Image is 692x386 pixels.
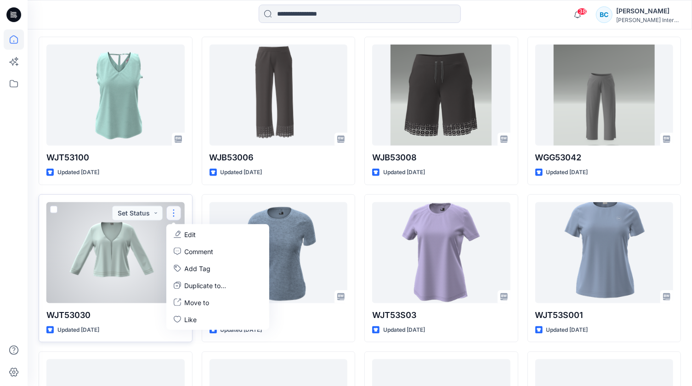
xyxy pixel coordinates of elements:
a: WJT53S001 [535,202,674,303]
a: WJT53S02 [210,202,348,303]
p: Like [185,315,197,324]
p: Updated [DATE] [383,325,425,335]
p: WJB53008 [372,151,510,164]
p: Updated [DATE] [546,325,588,335]
p: Move to [185,298,210,307]
p: WJT53S03 [372,309,510,322]
div: [PERSON_NAME] [616,6,681,17]
p: WJB53006 [210,151,348,164]
a: WJT53S03 [372,202,510,303]
p: WJT53S02 [210,309,348,322]
span: 38 [577,8,587,15]
p: Updated [DATE] [383,168,425,177]
a: WJT53100 [46,45,185,146]
p: WJT53S001 [535,309,674,322]
p: Comment [185,247,214,256]
button: Add Tag [168,260,267,277]
p: Duplicate to... [185,281,227,290]
a: WJB53006 [210,45,348,146]
p: Updated [DATE] [221,325,262,335]
a: WJB53008 [372,45,510,146]
a: WGG53042 [535,45,674,146]
p: WGG53042 [535,151,674,164]
p: Updated [DATE] [546,168,588,177]
p: Updated [DATE] [221,168,262,177]
p: Edit [185,230,196,239]
div: [PERSON_NAME] International [616,17,681,23]
a: WJT53030 [46,202,185,303]
p: Updated [DATE] [57,325,99,335]
div: BC [596,6,613,23]
a: Edit [168,226,267,243]
p: WJT53030 [46,309,185,322]
p: WJT53100 [46,151,185,164]
p: Updated [DATE] [57,168,99,177]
